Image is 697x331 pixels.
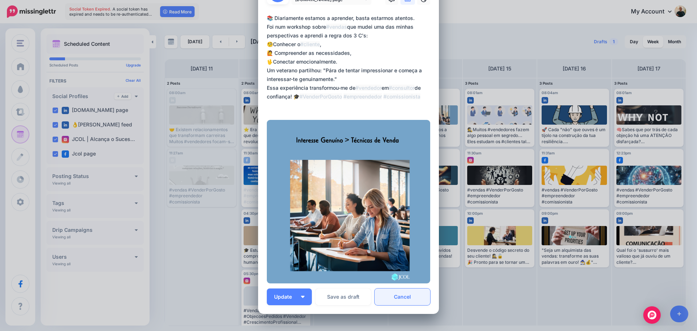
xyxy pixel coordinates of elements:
[267,120,430,283] img: 6563M0HEKNFJQ9Q5VHDBN8W7IIG4A1FV.png
[267,288,312,305] button: Update
[643,306,661,324] div: Open Intercom Messenger
[267,14,434,101] div: 📚 Diariamente estamos a aprender, basta estarmos atentos. Foi num workshop sobre que mudei uma da...
[301,296,305,298] img: arrow-down-white.png
[315,288,371,305] button: Save as draft
[375,288,430,305] a: Cancel
[274,294,297,299] span: Update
